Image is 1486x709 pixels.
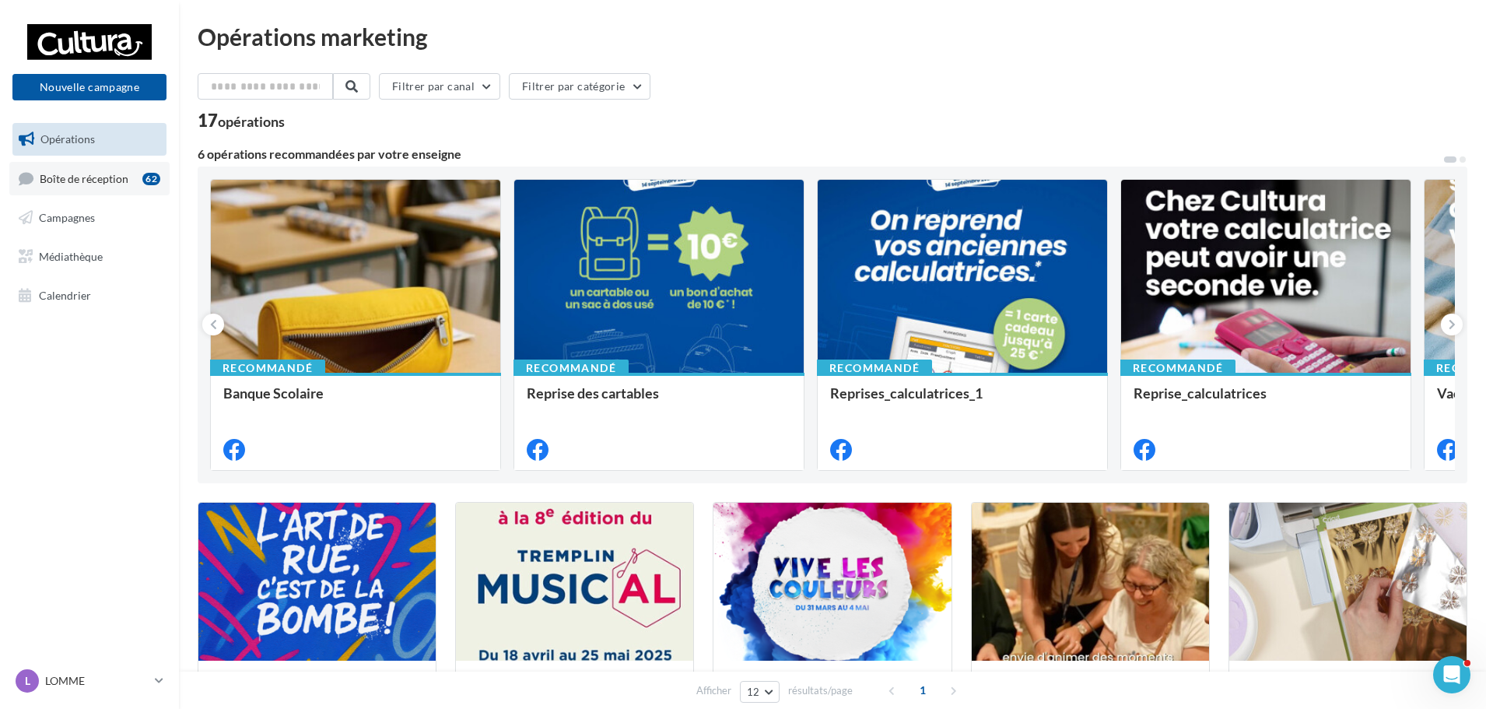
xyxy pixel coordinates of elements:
[830,384,983,402] span: Reprises_calculatrices_1
[513,360,629,377] div: Recommandé
[40,132,95,146] span: Opérations
[817,360,932,377] div: Recommandé
[198,25,1467,48] div: Opérations marketing
[910,678,935,703] span: 1
[39,211,95,224] span: Campagnes
[40,171,128,184] span: Boîte de réception
[39,250,103,263] span: Médiathèque
[1433,656,1470,693] iframe: Intercom live chat
[747,686,760,698] span: 12
[509,73,650,100] button: Filtrer par catégorie
[25,673,30,689] span: L
[379,73,500,100] button: Filtrer par canal
[9,162,170,195] a: Boîte de réception62
[1120,360,1235,377] div: Recommandé
[45,673,149,689] p: LOMME
[39,288,91,301] span: Calendrier
[198,148,1442,160] div: 6 opérations recommandées par votre enseigne
[12,74,166,100] button: Nouvelle campagne
[218,114,285,128] div: opérations
[12,666,166,696] a: L LOMME
[142,173,160,185] div: 62
[198,112,285,129] div: 17
[9,240,170,273] a: Médiathèque
[740,681,780,703] button: 12
[210,360,325,377] div: Recommandé
[9,279,170,312] a: Calendrier
[696,683,731,698] span: Afficher
[788,683,853,698] span: résultats/page
[1134,384,1267,402] span: Reprise_calculatrices
[9,123,170,156] a: Opérations
[527,384,659,402] span: Reprise des cartables
[9,202,170,234] a: Campagnes
[223,384,324,402] span: Banque Scolaire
